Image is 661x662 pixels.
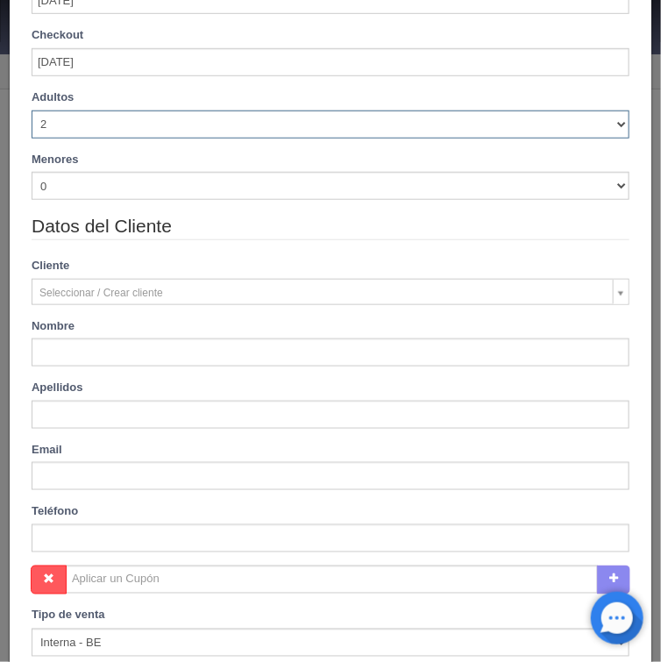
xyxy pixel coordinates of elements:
[32,213,629,240] legend: Datos del Cliente
[32,152,78,168] label: Menores
[39,280,606,306] span: Seleccionar / Crear cliente
[32,380,83,396] label: Apellidos
[32,503,78,520] label: Teléfono
[66,566,598,594] input: Aplicar un Cupón
[32,608,105,624] label: Tipo de venta
[32,48,629,76] input: DD-MM-AAAA
[18,258,82,274] label: Cliente
[32,442,62,459] label: Email
[32,279,629,305] a: Seleccionar / Crear cliente
[32,89,74,106] label: Adultos
[32,318,75,335] label: Nombre
[32,27,83,44] label: Checkout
